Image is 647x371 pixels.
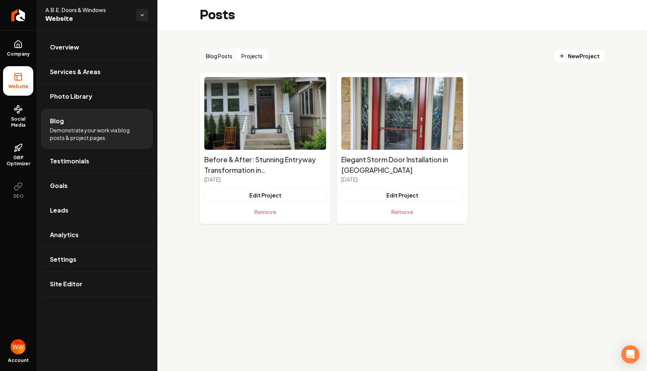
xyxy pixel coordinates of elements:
[204,154,326,175] h2: Before & After: Stunning Entryway Transformation in [GEOGRAPHIC_DATA], [GEOGRAPHIC_DATA]
[50,67,101,76] span: Services & Areas
[41,272,153,296] a: Site Editor
[341,154,463,183] a: Elegant Storm Door Installation in [GEOGRAPHIC_DATA][DATE]
[41,84,153,109] a: Photo Library
[41,198,153,222] a: Leads
[41,223,153,247] a: Analytics
[5,84,31,90] span: Website
[50,157,89,166] span: Testimonials
[341,204,463,219] button: Remove
[3,176,33,205] button: SEO
[50,126,144,141] span: Demonstrate your work via blog posts & project pages.
[8,357,29,363] span: Account
[50,255,76,264] span: Settings
[41,247,153,272] a: Settings
[201,50,237,62] button: Blog Posts
[621,345,639,363] div: Open Intercom Messenger
[41,149,153,173] a: Testimonials
[50,279,82,289] span: Site Editor
[4,51,33,57] span: Company
[11,9,25,21] img: Rebolt Logo
[341,154,463,175] h2: Elegant Storm Door Installation in [GEOGRAPHIC_DATA]
[3,99,33,134] a: Social Media
[3,34,33,63] a: Company
[50,92,92,101] span: Photo Library
[200,8,235,23] h2: Posts
[41,174,153,198] a: Goals
[50,116,64,126] span: Blog
[341,175,463,183] p: [DATE]
[10,193,26,199] span: SEO
[45,14,130,24] span: Website
[204,188,326,203] button: Edit Project
[50,230,79,239] span: Analytics
[237,50,267,62] button: Projects
[559,52,600,60] span: New Project
[204,77,326,150] img: Before & After: Stunning Entryway Transformation in Bethlehem, PA's project image
[3,155,33,167] span: GBP Optimizer
[11,339,26,354] img: Will Wallace
[50,43,79,52] span: Overview
[50,181,68,190] span: Goals
[41,60,153,84] a: Services & Areas
[3,137,33,173] a: GBP Optimizer
[45,6,130,14] span: A.B.E. Doors & Windows
[3,116,33,128] span: Social Media
[204,175,326,183] p: [DATE]
[341,77,463,150] img: Elegant Storm Door Installation in Allentown's project image
[11,339,26,354] button: Open user button
[41,35,153,59] a: Overview
[204,154,326,183] a: Before & After: Stunning Entryway Transformation in [GEOGRAPHIC_DATA], [GEOGRAPHIC_DATA][DATE]
[341,188,463,203] button: Edit Project
[204,204,326,219] button: Remove
[50,206,68,215] span: Leads
[554,49,605,63] a: NewProject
